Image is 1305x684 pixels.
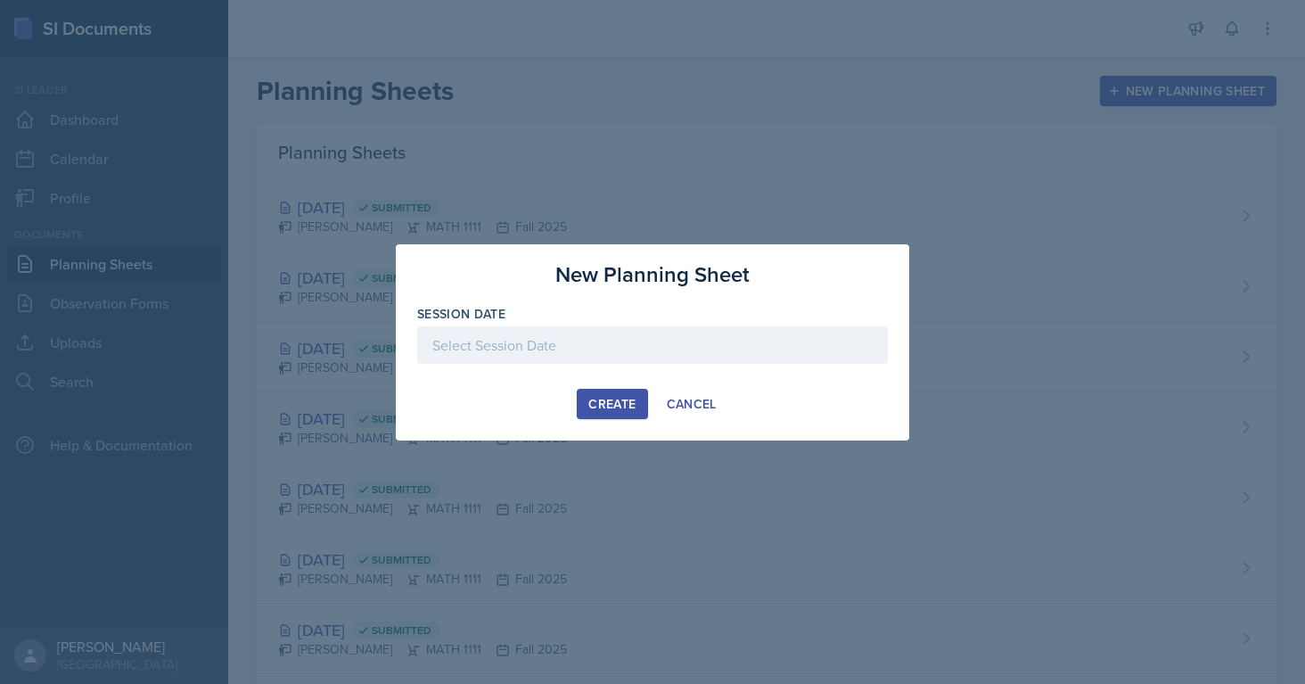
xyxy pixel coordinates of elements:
[577,389,647,419] button: Create
[588,397,636,411] div: Create
[655,389,728,419] button: Cancel
[417,305,505,323] label: Session Date
[667,397,717,411] div: Cancel
[555,259,750,291] h3: New Planning Sheet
